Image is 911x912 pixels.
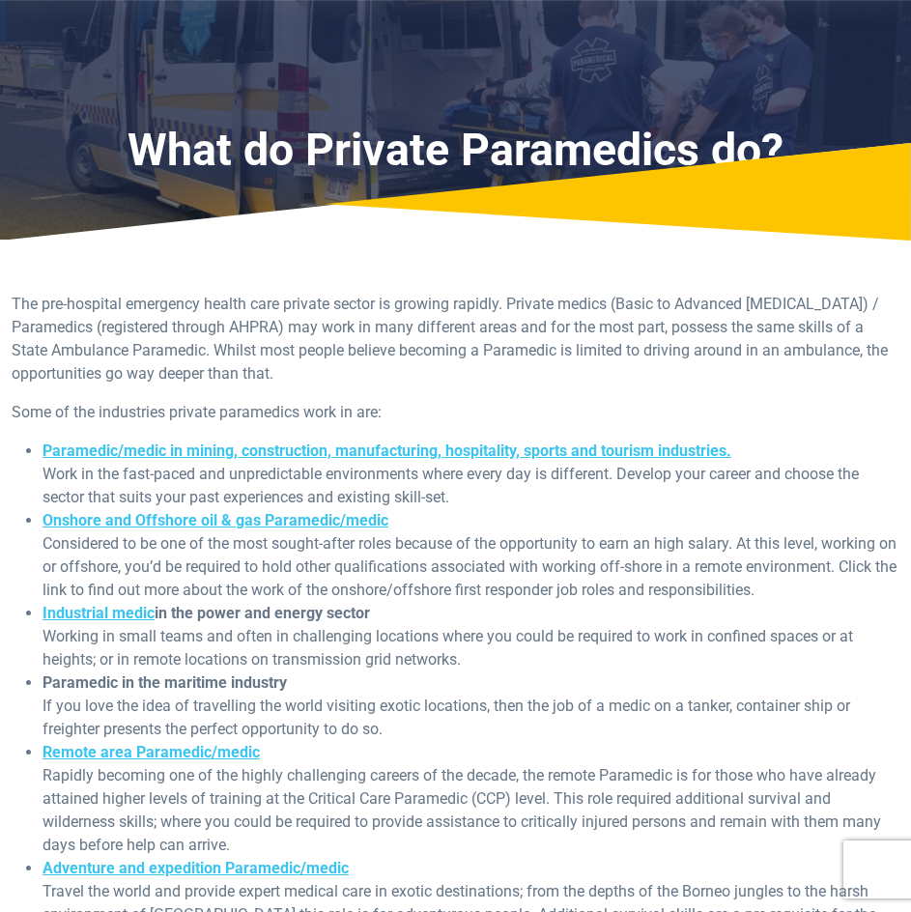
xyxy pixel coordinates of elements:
[43,509,899,602] li: Considered to be one of the most sought-after roles because of the opportunity to earn an high sa...
[43,511,388,529] a: Onshore and Offshore oil & gas Paramedic/medic
[43,604,155,622] a: Industrial medic
[12,124,899,178] h1: What do Private Paramedics do?
[43,859,349,877] a: Adventure and expedition Paramedic/medic
[12,401,899,424] p: Some of the industries private paramedics work in are:
[12,293,899,385] p: The pre-hospital emergency health care private sector is growing rapidly. Private medics (Basic t...
[43,741,899,857] li: Rapidly becoming one of the highly challenging careers of the decade, the remote Paramedic is for...
[43,673,287,692] strong: Paramedic in the maritime industry
[43,602,899,671] li: Working in small teams and often in challenging locations where you could be required to work in ...
[43,671,899,741] li: If you love the idea of travelling the world visiting exotic locations, then the job of a medic o...
[43,604,370,622] strong: in the power and energy sector
[43,442,731,460] a: Paramedic/medic in mining, construction, manufacturing, hospitality, sports and tourism industries.
[43,440,899,509] li: Work in the fast-paced and unpredictable environments where every day is different. Develop your ...
[43,743,260,761] a: Remote area Paramedic/medic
